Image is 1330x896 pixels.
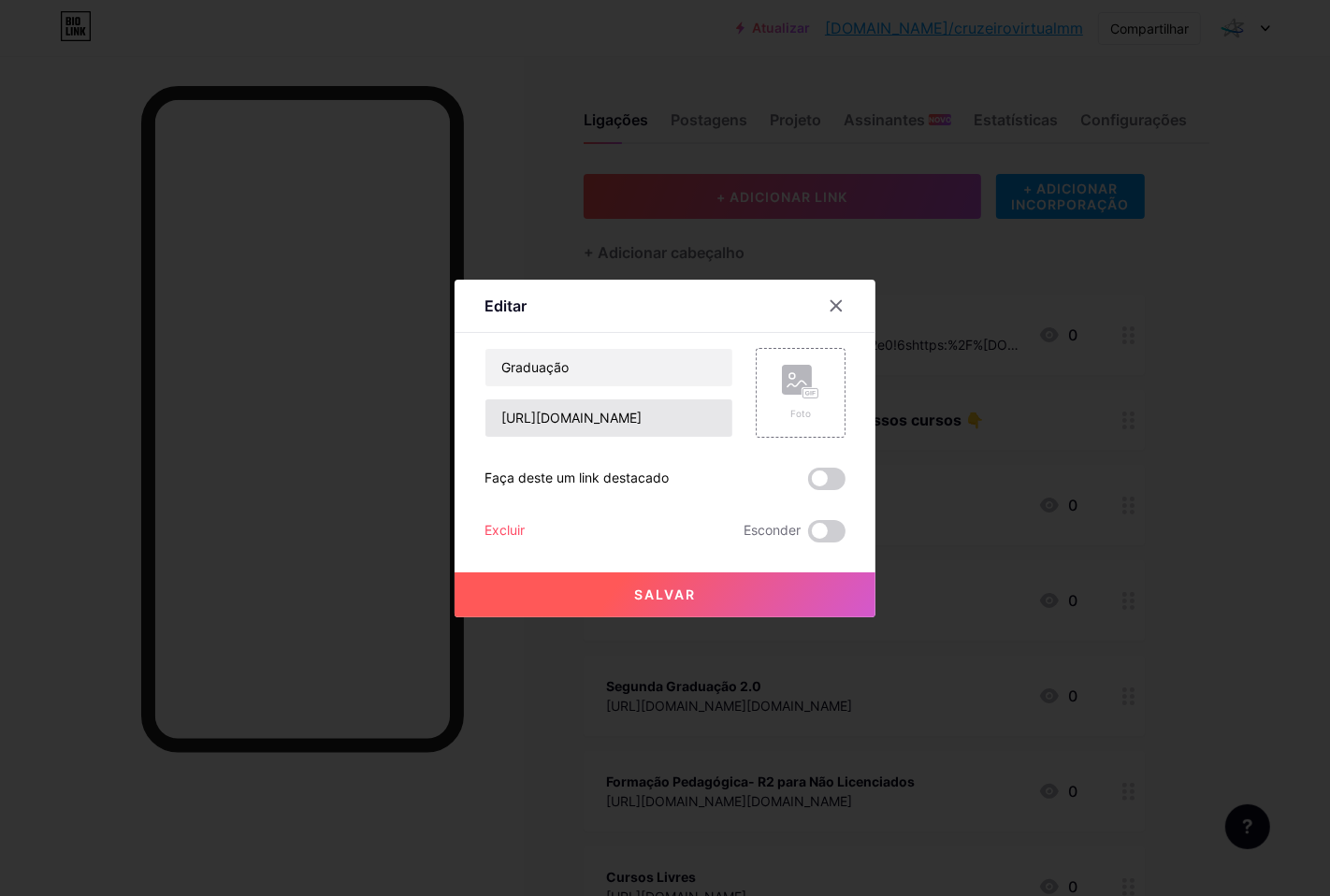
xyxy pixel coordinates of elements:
[790,408,811,419] font: Foto
[485,399,732,437] input: URL
[484,296,527,315] font: Editar
[485,349,732,386] input: Título
[634,586,696,602] font: Salvar
[744,522,801,538] font: Esconder
[484,522,525,538] font: Excluir
[484,470,669,485] font: Faça deste um link destacado
[455,572,875,617] button: Salvar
